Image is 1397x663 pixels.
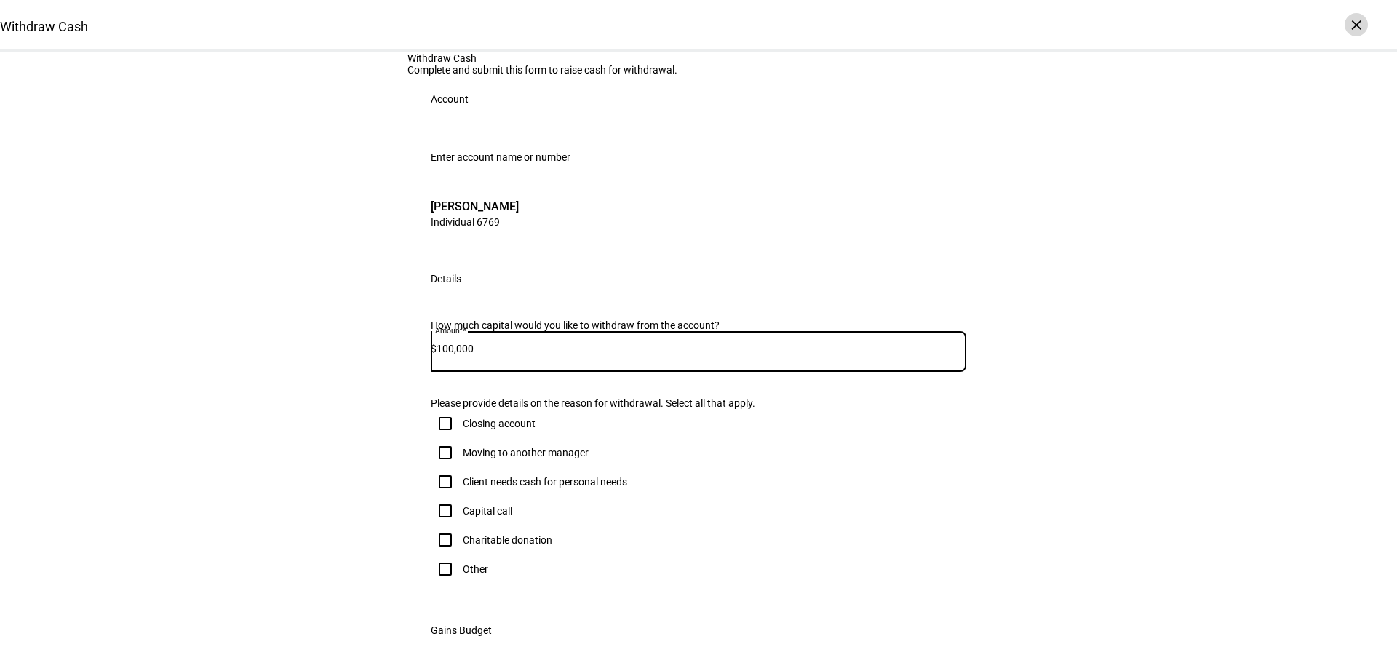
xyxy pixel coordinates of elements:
[1345,13,1368,36] div: ×
[431,151,966,163] input: Number
[431,273,461,285] div: Details
[463,505,512,517] div: Capital call
[431,215,519,229] span: Individual 6769
[431,93,469,105] div: Account
[431,343,437,354] span: $
[463,418,536,429] div: Closing account
[407,52,990,64] div: Withdraw Cash
[463,476,627,488] div: Client needs cash for personal needs
[407,64,990,76] div: Complete and submit this form to raise cash for withdrawal.
[431,198,519,215] span: [PERSON_NAME]
[431,319,966,331] div: How much capital would you like to withdraw from the account?
[431,624,492,636] div: Gains Budget
[435,326,466,335] mat-label: Amount*
[431,397,966,409] div: Please provide details on the reason for withdrawal. Select all that apply.
[463,563,488,575] div: Other
[463,447,589,458] div: Moving to another manager
[463,534,552,546] div: Charitable donation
